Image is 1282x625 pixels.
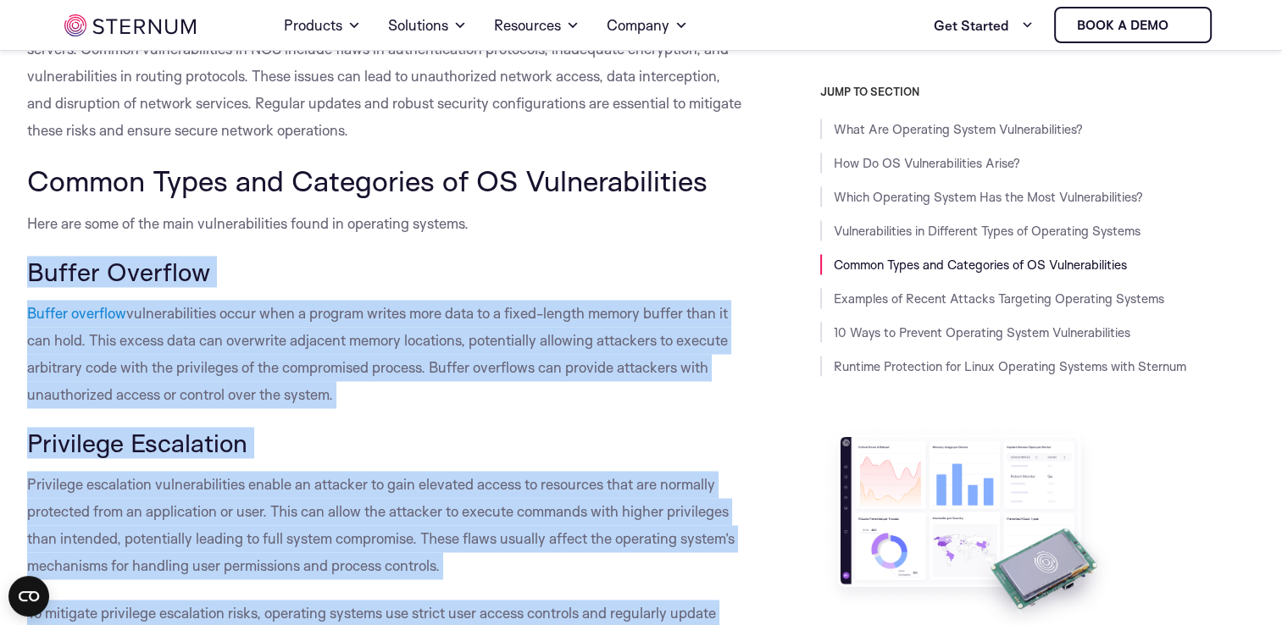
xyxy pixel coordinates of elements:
span: Privilege Escalation [27,427,247,458]
span: vulnerabilities occur when a program writes more data to a fixed-length memory buffer than it can... [27,304,728,403]
a: Book a demo [1054,7,1212,43]
button: Open CMP widget [8,576,49,617]
a: Resources [494,2,580,49]
span: Buffer Overflow [27,256,210,287]
a: Solutions [388,2,467,49]
a: Examples of Recent Attacks Targeting Operating Systems [834,290,1164,307]
a: How Do OS Vulnerabilities Arise? [834,155,1020,171]
span: Common Types and Categories of OS Vulnerabilities [27,163,708,198]
img: sternum iot [64,14,196,36]
h3: JUMP TO SECTION [820,85,1256,98]
span: Network operating systems (NOS) manage network resources and services, including routers, switche... [27,13,741,139]
a: 10 Ways to Prevent Operating System Vulnerabilities [834,324,1130,340]
img: sternum iot [1175,19,1189,32]
span: Here are some of the main vulnerabilities found in operating systems. [27,214,469,232]
a: Company [607,2,688,49]
a: Buffer overflow [27,304,126,322]
a: Vulnerabilities in Different Types of Operating Systems [834,223,1140,239]
a: Products [284,2,361,49]
a: What Are Operating System Vulnerabilities? [834,121,1083,137]
a: Runtime Protection for Linux Operating Systems with Sternum [834,358,1186,374]
a: Get Started [934,8,1034,42]
a: Which Operating System Has the Most Vulnerabilities? [834,189,1143,205]
a: Common Types and Categories of OS Vulnerabilities [834,257,1127,273]
span: Privilege escalation vulnerabilities enable an attacker to gain elevated access to resources that... [27,475,735,574]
